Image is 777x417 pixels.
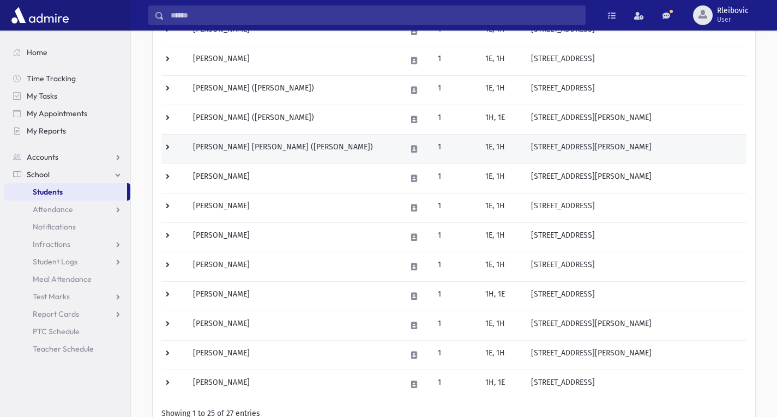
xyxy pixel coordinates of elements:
span: Infractions [33,239,70,249]
img: AdmirePro [9,4,71,26]
td: [STREET_ADDRESS][PERSON_NAME] [525,134,746,164]
td: [STREET_ADDRESS] [525,222,746,252]
td: 1 [431,164,479,193]
td: 1E, 1H [479,46,524,75]
td: [STREET_ADDRESS][PERSON_NAME] [525,164,746,193]
td: 1 [431,193,479,222]
td: [PERSON_NAME] [186,252,400,281]
a: My Reports [4,122,130,140]
td: [PERSON_NAME] [186,281,400,311]
td: 1H, 1E [479,281,524,311]
span: Rleibovic [717,7,749,15]
span: User [717,15,749,24]
td: 1E, 1H [479,134,524,164]
td: 1 [431,252,479,281]
a: Meal Attendance [4,270,130,288]
a: Students [4,183,127,201]
span: PTC Schedule [33,327,80,336]
td: [STREET_ADDRESS] [525,193,746,222]
td: [STREET_ADDRESS] [525,16,746,46]
a: My Tasks [4,87,130,105]
td: 1E, 1H [479,311,524,340]
a: Accounts [4,148,130,166]
a: Report Cards [4,305,130,323]
td: 1 [431,222,479,252]
td: [PERSON_NAME] [186,222,400,252]
a: Attendance [4,201,130,218]
td: [PERSON_NAME] [186,16,400,46]
td: 1E, 1H [479,193,524,222]
span: Notifications [33,222,76,232]
td: 1E, 1H [479,16,524,46]
input: Search [164,5,585,25]
td: [STREET_ADDRESS] [525,46,746,75]
span: Teacher Schedule [33,344,94,354]
span: Student Logs [33,257,77,267]
span: Accounts [27,152,58,162]
td: 1 [431,75,479,105]
span: Report Cards [33,309,79,319]
a: School [4,166,130,183]
a: Test Marks [4,288,130,305]
td: 1E, 1H [479,75,524,105]
td: 1E, 1H [479,252,524,281]
td: [STREET_ADDRESS] [525,252,746,281]
td: 1 [431,134,479,164]
td: 1H, 1E [479,370,524,399]
span: Home [27,47,47,57]
td: 1 [431,46,479,75]
td: 1 [431,16,479,46]
a: Infractions [4,235,130,253]
td: [STREET_ADDRESS][PERSON_NAME] [525,105,746,134]
td: [PERSON_NAME] ([PERSON_NAME]) [186,105,400,134]
a: My Appointments [4,105,130,122]
span: Test Marks [33,292,70,301]
td: [PERSON_NAME] [PERSON_NAME] ([PERSON_NAME]) [186,134,400,164]
td: [STREET_ADDRESS] [525,281,746,311]
td: [PERSON_NAME] [186,370,400,399]
td: 1 [431,281,479,311]
td: 1 [431,105,479,134]
span: My Reports [27,126,66,136]
span: My Appointments [27,108,87,118]
td: 1E, 1H [479,222,524,252]
span: Attendance [33,204,73,214]
span: Students [33,187,63,197]
td: 1 [431,340,479,370]
a: Time Tracking [4,70,130,87]
span: Meal Attendance [33,274,92,284]
td: [PERSON_NAME] [186,46,400,75]
td: 1H, 1E [479,105,524,134]
td: [STREET_ADDRESS] [525,370,746,399]
td: [PERSON_NAME] [186,193,400,222]
span: School [27,170,50,179]
td: 1E, 1H [479,164,524,193]
td: [STREET_ADDRESS][PERSON_NAME] [525,340,746,370]
span: My Tasks [27,91,57,101]
a: Home [4,44,130,61]
td: [PERSON_NAME] [186,340,400,370]
td: [PERSON_NAME] [186,164,400,193]
td: [STREET_ADDRESS][PERSON_NAME] [525,311,746,340]
a: Student Logs [4,253,130,270]
td: 1E, 1H [479,340,524,370]
td: [PERSON_NAME] ([PERSON_NAME]) [186,75,400,105]
span: Time Tracking [27,74,76,83]
td: [STREET_ADDRESS] [525,75,746,105]
a: Notifications [4,218,130,235]
td: 1 [431,370,479,399]
td: 1 [431,311,479,340]
td: [PERSON_NAME] [186,311,400,340]
a: Teacher Schedule [4,340,130,358]
a: PTC Schedule [4,323,130,340]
